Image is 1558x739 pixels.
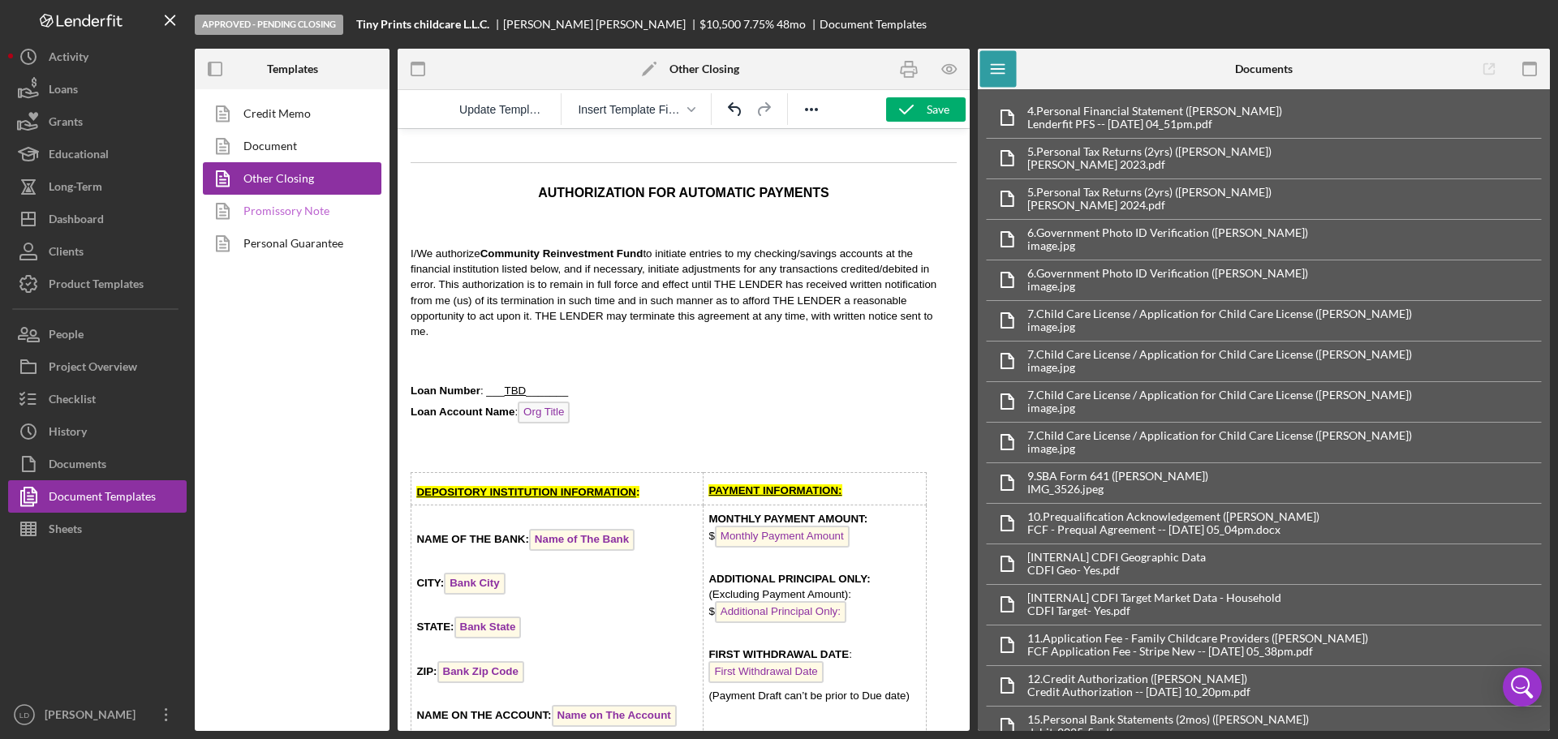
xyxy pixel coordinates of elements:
button: Documents [8,448,187,480]
span: Update Template [459,103,544,116]
button: Checklist [8,383,187,415]
a: Promissory Note [203,195,373,227]
button: Document Templates [8,480,187,513]
button: Reset the template to the current product template value [453,98,551,121]
button: Educational [8,138,187,170]
iframe: Rich Text Area [398,129,970,731]
button: Reveal or hide additional toolbar items [798,98,825,121]
div: image.jpg [1027,402,1412,415]
div: [PERSON_NAME] [41,698,146,735]
button: History [8,415,187,448]
div: Activity [49,41,88,77]
a: Dashboard [8,203,187,235]
div: image.jpg [1027,361,1412,374]
div: Loans [49,73,78,110]
div: 7. Child Care License / Application for Child Care License ([PERSON_NAME]) [1027,307,1412,320]
button: Redo [750,98,777,121]
div: 15. Personal Bank Statements (2mos) ([PERSON_NAME]) [1027,713,1309,726]
div: Credit Authorization -- [DATE] 10_20pm.pdf [1027,685,1250,698]
b: Documents [1235,62,1293,75]
div: 11. Application Fee - Family Childcare Providers ([PERSON_NAME]) [1027,632,1368,645]
div: 9. SBA Form 641 ([PERSON_NAME]) [1027,470,1208,483]
div: History [49,415,87,452]
div: Save [927,97,949,122]
div: Long-Term [49,170,102,207]
div: 6. Government Photo ID Verification ([PERSON_NAME]) [1027,267,1308,280]
div: 12. Credit Authorization ([PERSON_NAME]) [1027,672,1250,685]
div: Document Templates [820,18,927,31]
div: CDFI Geo- Yes.pdf [1027,564,1206,577]
div: [PERSON_NAME] 2024.pdf [1027,199,1272,212]
div: Dashboard [49,203,104,239]
button: Long-Term [8,170,187,203]
span: Insert Template Field [578,103,682,116]
button: Insert Template Field [571,98,701,121]
div: Document Templates [49,480,156,517]
div: 7. Child Care License / Application for Child Care License ([PERSON_NAME]) [1027,348,1412,361]
button: LD[PERSON_NAME] [8,698,187,731]
a: Document [203,130,373,162]
div: 5. Personal Tax Returns (2yrs) ([PERSON_NAME]) [1027,145,1272,158]
div: Documents [49,448,106,484]
button: Loans [8,73,187,105]
div: Open Intercom Messenger [1503,668,1542,707]
div: FCF - Prequal Agreement -- [DATE] 05_04pm.docx [1027,523,1319,536]
button: People [8,318,187,350]
div: 6. Government Photo ID Verification ([PERSON_NAME]) [1027,226,1308,239]
b: Tiny Prints childcare L.L.C. [356,18,489,31]
div: IMG_3526.jpeg [1027,483,1208,496]
div: Clients [49,235,84,272]
div: People [49,318,84,354]
a: Credit Memo [203,97,373,130]
button: Grants [8,105,187,138]
div: [PERSON_NAME] 2023.pdf [1027,158,1272,171]
text: LD [19,711,29,720]
button: Activity [8,41,187,73]
button: Project Overview [8,350,187,383]
div: image.jpg [1027,280,1308,293]
a: Other Closing [203,162,373,195]
button: Undo [721,98,749,121]
div: Project Overview [49,350,137,387]
b: Templates [267,62,318,75]
div: FCF Application Fee - Stripe New -- [DATE] 05_38pm.pdf [1027,645,1368,658]
div: [PERSON_NAME] [PERSON_NAME] [503,18,699,31]
div: Approved - Pending Closing [195,15,343,35]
